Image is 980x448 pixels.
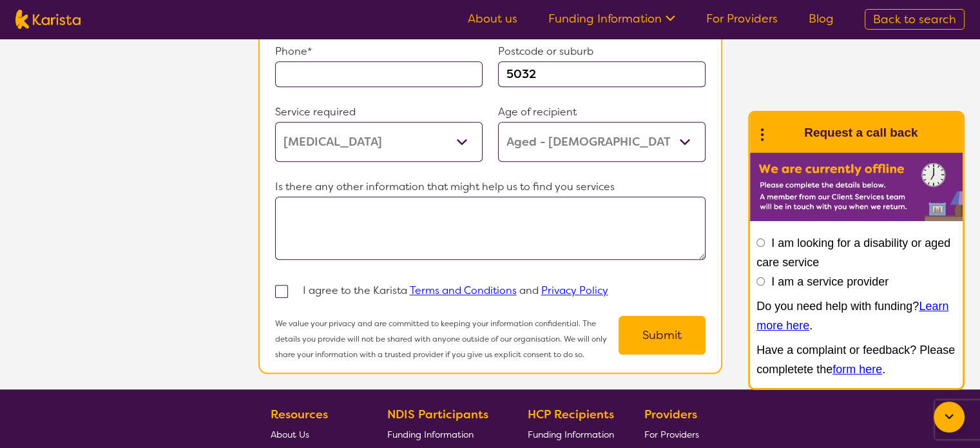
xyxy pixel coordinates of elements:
[275,316,619,362] p: We value your privacy and are committed to keeping your information confidential. The details you...
[644,429,699,440] span: For Providers
[750,153,963,221] img: Karista offline chat form to request call back
[498,102,706,122] p: Age of recipient
[15,10,81,29] img: Karista logo
[303,281,608,300] p: I agree to the Karista and
[271,429,309,440] span: About Us
[528,429,614,440] span: Funding Information
[271,424,357,444] a: About Us
[410,284,517,297] a: Terms and Conditions
[756,297,956,335] p: Do you need help with funding? .
[541,284,608,297] a: Privacy Policy
[528,407,614,422] b: HCP Recipients
[387,407,488,422] b: NDIS Participants
[619,316,706,355] button: Submit
[865,9,965,30] a: Back to search
[548,11,675,26] a: Funding Information
[771,120,796,146] img: Karista
[809,11,834,26] a: Blog
[832,363,882,376] a: form here
[644,407,697,422] b: Providers
[387,429,474,440] span: Funding Information
[644,424,704,444] a: For Providers
[706,11,778,26] a: For Providers
[275,102,483,122] p: Service required
[804,123,918,142] h1: Request a call back
[271,407,328,422] b: Resources
[275,177,706,197] p: Is there any other information that might help us to find you services
[468,11,517,26] a: About us
[387,424,498,444] a: Funding Information
[771,275,889,288] label: I am a service provider
[275,42,483,61] p: Phone*
[756,340,956,379] p: Have a complaint or feedback? Please completete the .
[756,237,950,269] label: I am looking for a disability or aged care service
[498,42,706,61] p: Postcode or suburb
[528,424,614,444] a: Funding Information
[873,12,956,27] span: Back to search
